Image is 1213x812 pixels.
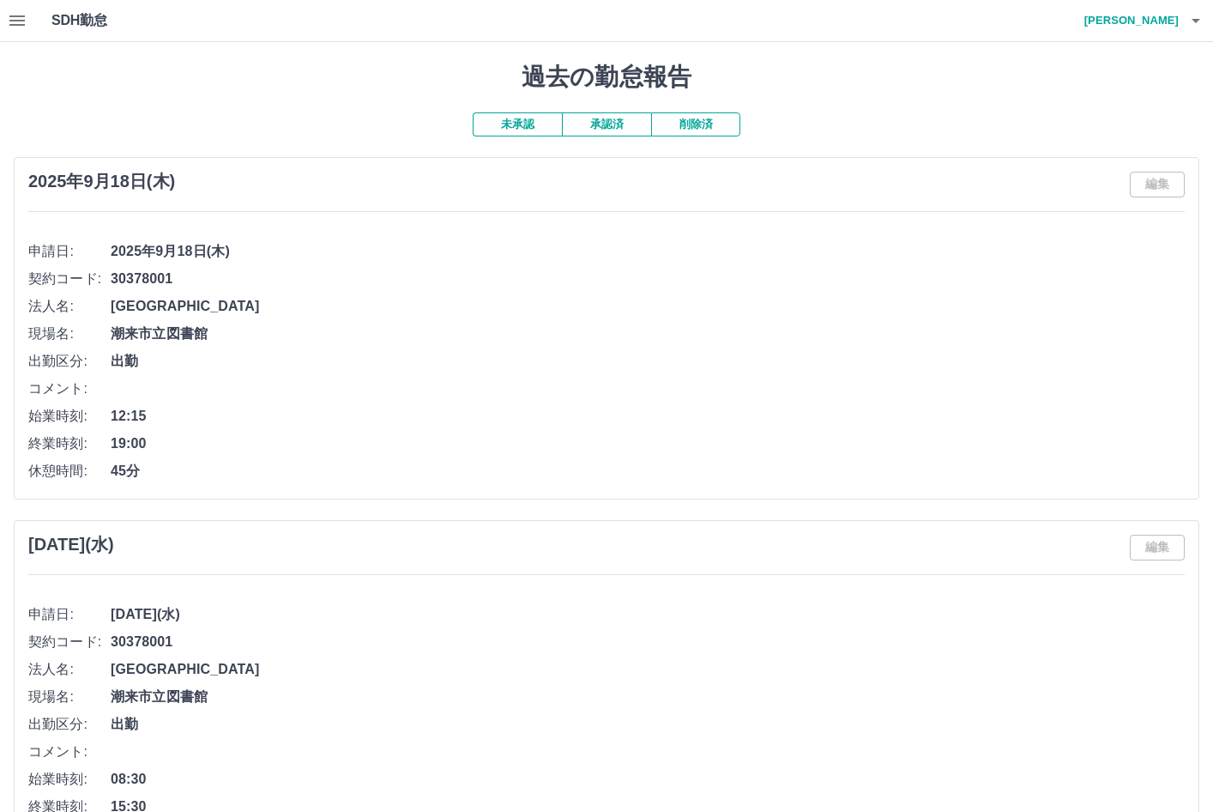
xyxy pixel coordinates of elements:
[562,112,651,136] button: 承認済
[28,296,111,317] span: 法人名:
[111,269,1185,289] span: 30378001
[28,535,114,554] h3: [DATE](水)
[111,687,1185,707] span: 潮来市立図書館
[111,433,1185,454] span: 19:00
[28,172,175,191] h3: 2025年9月18日(木)
[28,604,111,625] span: 申請日:
[111,296,1185,317] span: [GEOGRAPHIC_DATA]
[111,769,1185,790] span: 08:30
[14,63,1199,92] h1: 過去の勤怠報告
[28,659,111,680] span: 法人名:
[28,461,111,482] span: 休憩時間:
[111,714,1185,735] span: 出勤
[473,112,562,136] button: 未承認
[111,241,1185,262] span: 2025年9月18日(木)
[28,406,111,427] span: 始業時刻:
[28,742,111,762] span: コメント:
[111,324,1185,344] span: 潮来市立図書館
[28,769,111,790] span: 始業時刻:
[28,269,111,289] span: 契約コード:
[651,112,740,136] button: 削除済
[111,406,1185,427] span: 12:15
[28,433,111,454] span: 終業時刻:
[28,632,111,652] span: 契約コード:
[28,379,111,399] span: コメント:
[28,241,111,262] span: 申請日:
[28,714,111,735] span: 出勤区分:
[111,659,1185,680] span: [GEOGRAPHIC_DATA]
[111,461,1185,482] span: 45分
[111,351,1185,372] span: 出勤
[111,632,1185,652] span: 30378001
[28,324,111,344] span: 現場名:
[28,687,111,707] span: 現場名:
[111,604,1185,625] span: [DATE](水)
[28,351,111,372] span: 出勤区分:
